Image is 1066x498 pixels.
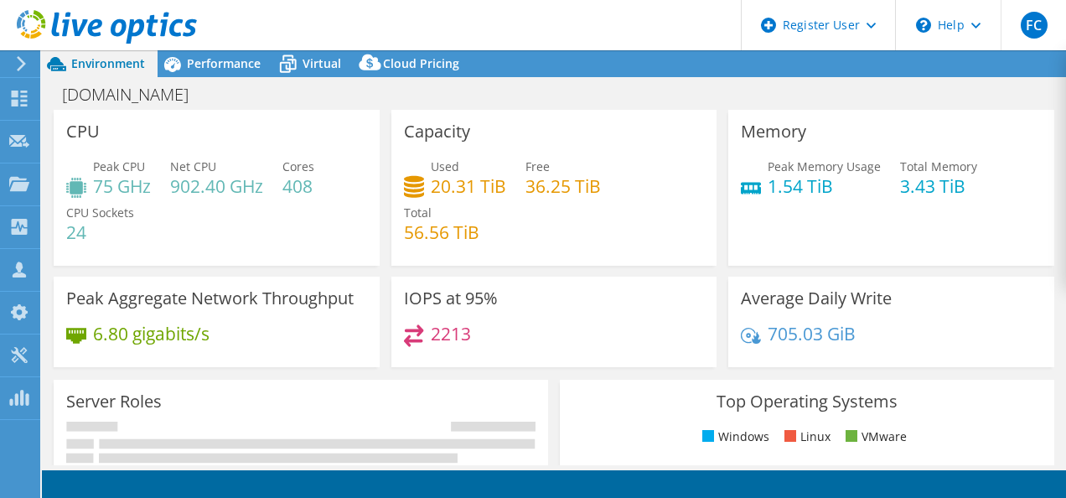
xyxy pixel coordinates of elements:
h4: 20.31 TiB [431,177,506,195]
h3: CPU [66,122,100,141]
span: Cores [282,158,314,174]
span: CPU Sockets [66,205,134,220]
li: Linux [780,428,831,446]
span: Peak CPU [93,158,145,174]
h4: 902.40 GHz [170,177,263,195]
span: FC [1021,12,1048,39]
h4: 75 GHz [93,177,151,195]
h3: Average Daily Write [741,289,892,308]
h3: Peak Aggregate Network Throughput [66,289,354,308]
h4: 2213 [431,324,471,343]
h4: 705.03 GiB [768,324,856,343]
span: Environment [71,55,145,71]
span: Performance [187,55,261,71]
h4: 6.80 gigabits/s [93,324,210,343]
h3: Memory [741,122,806,141]
h4: 3.43 TiB [900,177,977,195]
h3: Top Operating Systems [572,392,1042,411]
h4: 36.25 TiB [525,177,601,195]
span: Peak Memory Usage [768,158,881,174]
span: Used [431,158,459,174]
span: Total Memory [900,158,977,174]
span: Virtual [303,55,341,71]
li: Windows [698,428,769,446]
h4: 56.56 TiB [404,223,479,241]
h4: 24 [66,223,134,241]
span: Total [404,205,432,220]
h3: Capacity [404,122,470,141]
h3: IOPS at 95% [404,289,498,308]
h3: Server Roles [66,392,162,411]
span: Free [525,158,550,174]
span: Net CPU [170,158,216,174]
span: Cloud Pricing [383,55,459,71]
h1: [DOMAIN_NAME] [54,86,215,104]
li: VMware [841,428,907,446]
svg: \n [916,18,931,33]
h4: 408 [282,177,314,195]
h4: 1.54 TiB [768,177,881,195]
